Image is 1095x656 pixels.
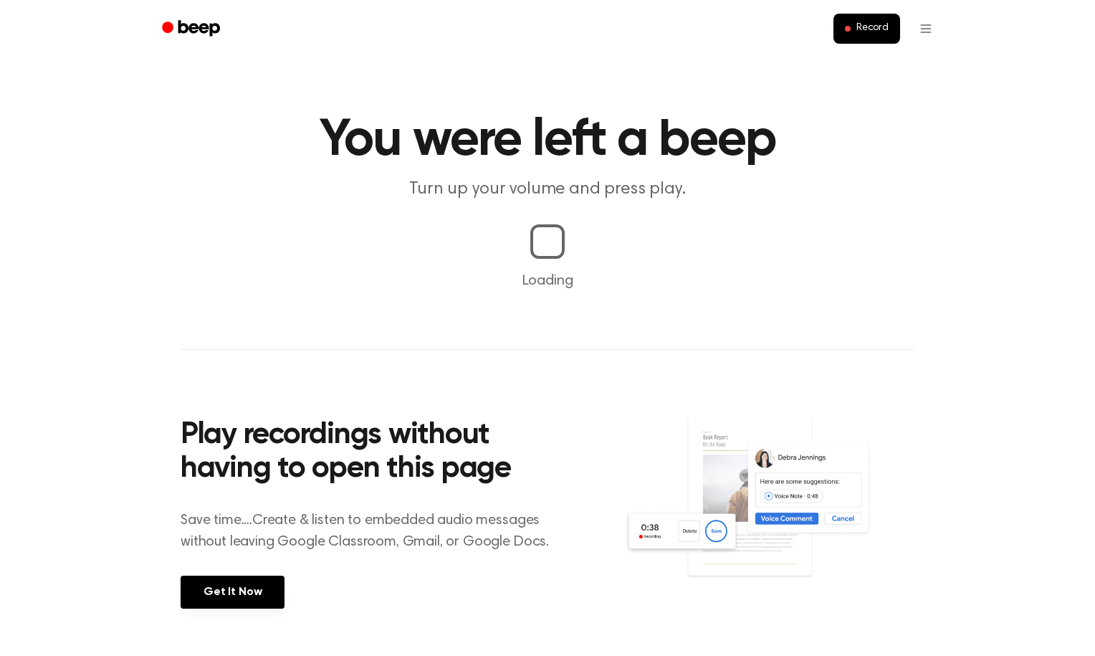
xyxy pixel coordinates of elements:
[152,15,233,43] a: Beep
[181,115,914,166] h1: You were left a beep
[856,22,889,35] span: Record
[181,576,284,609] a: Get It Now
[181,510,567,553] p: Save time....Create & listen to embedded audio messages without leaving Google Classroom, Gmail, ...
[181,419,567,487] h2: Play recordings without having to open this page
[624,414,914,607] img: Voice Comments on Docs and Recording Widget
[272,178,823,201] p: Turn up your volume and press play.
[833,14,900,44] button: Record
[909,11,943,46] button: Open menu
[17,270,1078,292] p: Loading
